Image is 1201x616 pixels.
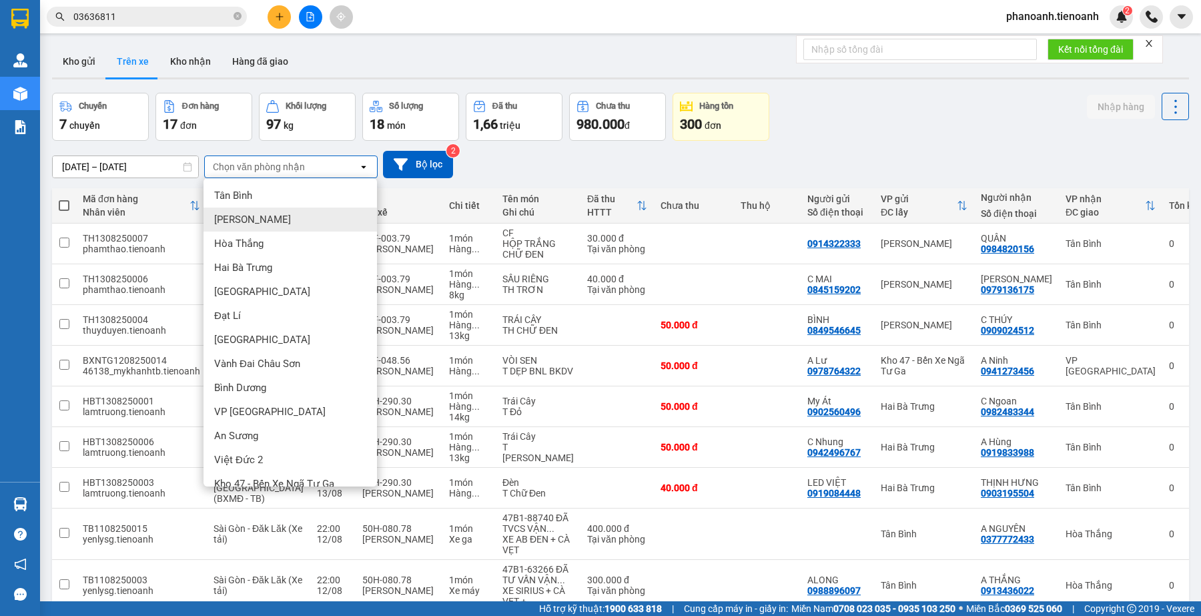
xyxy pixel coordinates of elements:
[587,284,647,295] div: Tại văn phòng
[587,274,647,284] div: 40.000 đ
[502,585,574,607] div: XE SIRIUS + CÀ VẸT + CHÌA KHÓA
[362,194,436,204] div: Xe
[502,513,574,534] div: 47B1-88740 ĐÃ TVCS VẬN CHUYỂN
[699,101,733,111] div: Hàng tồn
[807,436,867,447] div: C Nhung
[502,406,574,417] div: T Đỏ
[569,93,666,141] button: Chưa thu980.000đ
[587,585,647,596] div: Tại văn phòng
[317,575,349,585] div: 22:00
[981,314,1052,325] div: C THÚY
[874,188,974,224] th: Toggle SortBy
[741,200,794,211] div: Thu hộ
[1127,604,1136,613] span: copyright
[661,200,727,211] div: Chưa thu
[981,274,1052,284] div: C NGỌC
[472,320,480,330] span: ...
[83,233,200,244] div: TH1308250007
[881,483,967,493] div: Hai Bà Trưng
[807,585,861,596] div: 0988896097
[14,558,27,571] span: notification
[466,93,562,141] button: Đã thu1,66 triệu
[587,534,647,545] div: Tại văn phòng
[881,320,967,330] div: [PERSON_NAME]
[214,261,272,274] span: Hai Bà Trưng
[472,366,480,376] span: ...
[661,320,727,330] div: 50.000 đ
[807,207,867,218] div: Số điện thoại
[83,436,200,447] div: HBT1308250006
[13,53,27,67] img: warehouse-icon
[981,406,1034,417] div: 0982483344
[449,523,489,534] div: 1 món
[299,5,322,29] button: file-add
[214,453,263,467] span: Việt Đức 2
[1066,529,1156,539] div: Hòa Thắng
[472,279,480,290] span: ...
[672,601,674,616] span: |
[13,87,27,101] img: warehouse-icon
[449,330,489,341] div: 13 kg
[362,436,436,447] div: 50H-290.30
[587,194,637,204] div: Đã thu
[234,12,242,20] span: close-circle
[1176,11,1188,23] span: caret-down
[286,101,326,111] div: Khối lượng
[546,523,554,534] span: ...
[214,357,300,370] span: Vành Đai Châu Sơn
[268,5,291,29] button: plus
[159,45,222,77] button: Kho nhận
[83,523,200,534] div: TB1108250015
[1087,95,1155,119] button: Nhập hàng
[473,116,498,132] span: 1,66
[362,314,436,325] div: 50F-003.79
[449,309,489,320] div: 1 món
[83,406,200,417] div: lamtruong.tienoanh
[661,401,727,412] div: 50.000 đ
[362,233,436,244] div: 50F-003.79
[502,366,574,376] div: T DẸP BNL BKDV
[83,534,200,545] div: yenlysg.tienoanh
[214,472,304,504] span: Đăk Lăk - [GEOGRAPHIC_DATA] (BXMĐ - TB)
[317,534,349,545] div: 12/08
[449,233,489,244] div: 1 món
[807,366,861,376] div: 0978764322
[449,200,489,211] div: Chi tiết
[502,325,574,336] div: TH CHỮ ĐEN
[502,238,574,260] div: HỘP TRẮNG CHỮ ĐEN
[449,585,489,596] div: Xe máy
[472,442,480,452] span: ...
[587,244,647,254] div: Tại văn phòng
[502,488,574,499] div: T Chữ Đen
[362,396,436,406] div: 50H-290.30
[472,401,480,412] span: ...
[981,575,1052,585] div: A THẮNG
[449,244,489,254] div: Hàng thông thường
[362,244,436,254] div: [PERSON_NAME]
[362,477,436,488] div: 50H-290.30
[966,601,1062,616] span: Miền Bắc
[317,585,349,596] div: 12/08
[222,45,299,77] button: Hàng đã giao
[1144,39,1154,48] span: close
[214,309,241,322] span: Đạt Lí
[214,523,302,545] span: Sài Gòn - Đăk Lăk (Xe tải)
[163,116,177,132] span: 17
[807,325,861,336] div: 0849546645
[79,101,107,111] div: Chuyến
[83,355,200,366] div: BXNTG1208250014
[472,488,480,499] span: ...
[449,390,489,401] div: 1 món
[214,285,310,298] span: [GEOGRAPHIC_DATA]
[502,314,574,325] div: TRÁI CÂY
[673,93,769,141] button: Hàng tồn300đơn
[73,9,231,24] input: Tìm tên, số ĐT hoặc mã đơn
[881,355,967,376] div: Kho 47 - Bến Xe Ngã Tư Ga
[362,366,436,376] div: [PERSON_NAME]
[449,320,489,330] div: Hàng thông thường
[881,442,967,452] div: Hai Bà Trưng
[214,189,252,202] span: Tân Bình
[587,233,647,244] div: 30.000 đ
[383,151,453,178] button: Bộ lọc
[981,477,1052,488] div: THỊNH HƯNG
